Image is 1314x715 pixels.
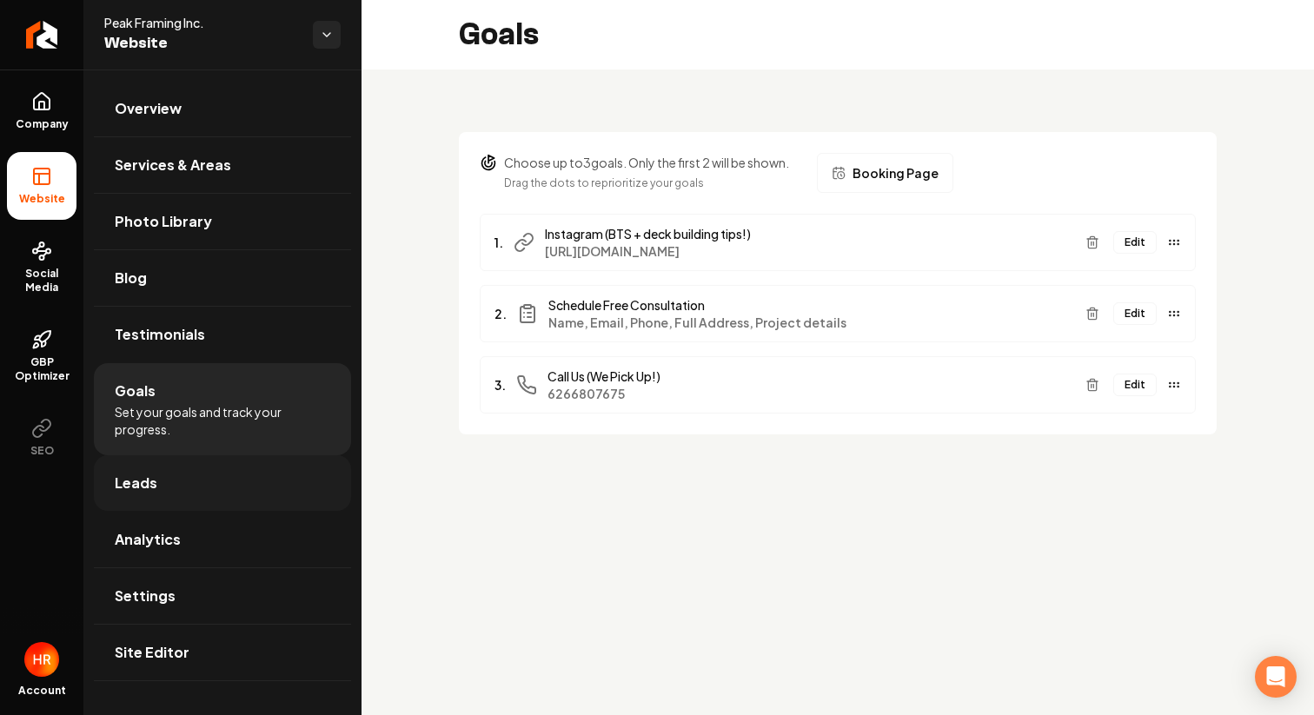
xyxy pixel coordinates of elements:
li: 3.Call Us (We Pick Up!)6266807675Edit [480,356,1196,414]
span: Social Media [7,267,76,295]
button: SEO [7,404,76,472]
span: 3. [494,376,506,394]
button: Open user button [24,642,59,677]
a: Services & Areas [94,137,351,193]
span: Site Editor [115,642,189,663]
span: Schedule Free Consultation [548,296,1072,314]
span: Analytics [115,529,181,550]
span: Settings [115,586,176,606]
span: Instagram (BTS + deck building tips!) [545,225,1072,242]
a: Settings [94,568,351,624]
li: 2.Schedule Free ConsultationName, Email, Phone, Full Address, Project detailsEdit [480,285,1196,342]
span: 6266807675 [547,385,1072,402]
a: Overview [94,81,351,136]
a: Leads [94,455,351,511]
span: Website [104,31,299,56]
a: Testimonials [94,307,351,362]
button: Booking Page [817,153,953,193]
a: Social Media [7,227,76,308]
a: Analytics [94,512,351,567]
a: Site Editor [94,625,351,680]
a: Blog [94,250,351,306]
p: Drag the dots to reprioritize your goals [504,175,789,192]
p: Choose up to 3 goals. Only the first 2 will be shown. [504,154,789,171]
span: Call Us (We Pick Up!) [547,367,1072,385]
span: Services & Areas [115,155,231,175]
span: Booking Page [853,164,939,182]
img: Hassan Rashid [24,642,59,677]
span: Blog [115,268,147,288]
a: GBP Optimizer [7,315,76,397]
span: Testimonials [115,324,205,345]
span: Overview [115,98,182,119]
a: Company [7,77,76,145]
span: [URL][DOMAIN_NAME] [545,242,1072,260]
a: Photo Library [94,194,351,249]
span: 2. [494,305,507,322]
span: Goals [115,381,156,401]
span: Leads [115,473,157,493]
img: Rebolt Logo [26,21,58,49]
span: Company [9,117,76,131]
span: Peak Framing Inc. [104,14,299,31]
span: Name, Email, Phone, Full Address, Project details [548,314,1072,331]
button: Edit [1113,374,1157,396]
span: SEO [23,444,61,458]
h2: Goals [459,17,539,52]
div: Open Intercom Messenger [1255,656,1297,698]
li: 1.Instagram (BTS + deck building tips!)[URL][DOMAIN_NAME]Edit [480,214,1196,271]
span: 1. [494,234,503,251]
button: Edit [1113,302,1157,325]
span: Account [18,684,66,698]
span: Website [12,192,72,206]
span: GBP Optimizer [7,355,76,383]
span: Set your goals and track your progress. [115,403,330,438]
button: Edit [1113,231,1157,254]
span: Photo Library [115,211,212,232]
